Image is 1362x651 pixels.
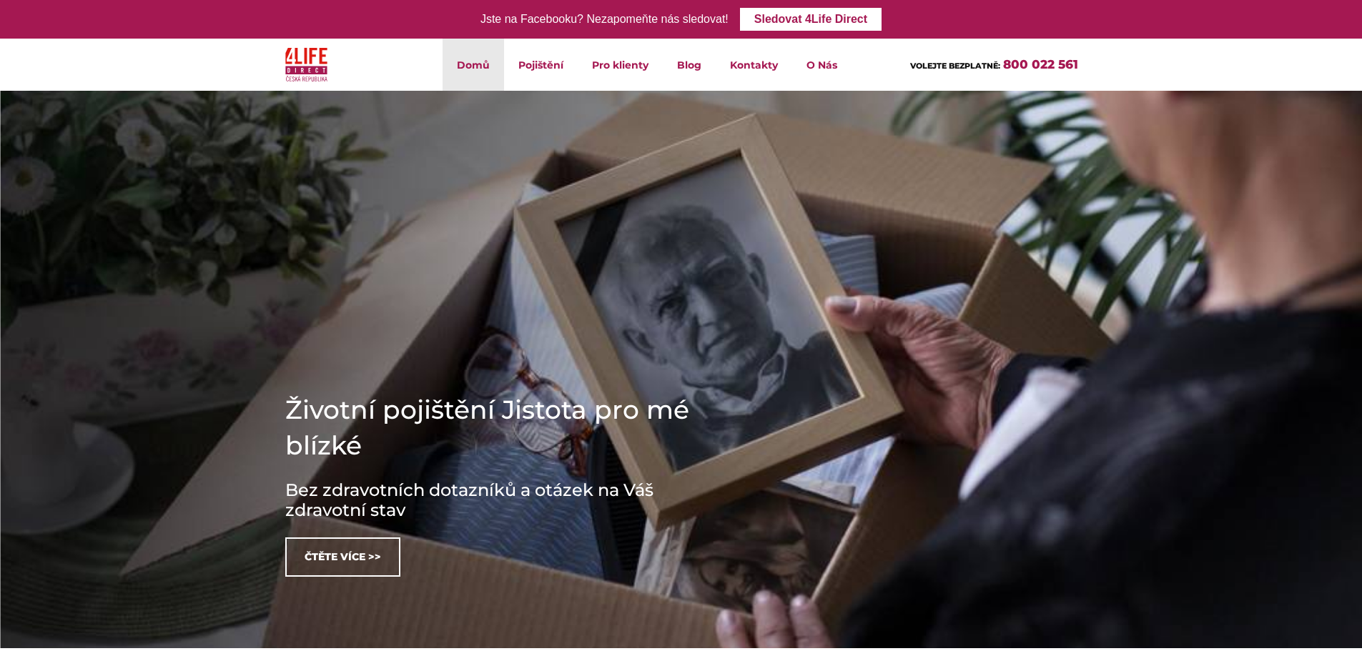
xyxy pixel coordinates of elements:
span: VOLEJTE BEZPLATNĚ: [910,61,1000,71]
h3: Bez zdravotních dotazníků a otázek na Váš zdravotní stav [285,480,714,520]
div: Jste na Facebooku? Nezapomeňte nás sledovat! [480,9,729,30]
h1: Životní pojištění Jistota pro mé blízké [285,392,714,463]
a: Domů [443,39,504,91]
a: Čtěte více >> [285,537,400,577]
a: Sledovat 4Life Direct [740,8,882,31]
a: Kontakty [716,39,792,91]
a: 800 022 561 [1003,57,1078,71]
img: 4Life Direct Česká republika logo [285,44,328,85]
a: Blog [663,39,716,91]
